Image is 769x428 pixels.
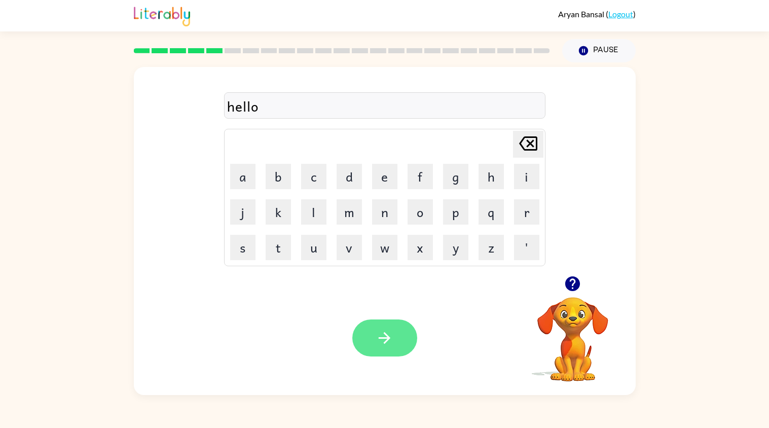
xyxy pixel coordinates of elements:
button: e [372,164,397,189]
button: n [372,199,397,225]
button: d [337,164,362,189]
video: Your browser must support playing .mp4 files to use Literably. Please try using another browser. [522,281,624,383]
button: ' [514,235,539,260]
button: w [372,235,397,260]
button: b [266,164,291,189]
button: p [443,199,468,225]
button: q [479,199,504,225]
button: l [301,199,326,225]
button: z [479,235,504,260]
span: Aryan Bansal [558,9,606,19]
button: o [408,199,433,225]
button: Pause [562,39,636,62]
button: a [230,164,255,189]
button: c [301,164,326,189]
button: u [301,235,326,260]
button: y [443,235,468,260]
button: g [443,164,468,189]
button: m [337,199,362,225]
button: x [408,235,433,260]
button: j [230,199,255,225]
button: i [514,164,539,189]
button: s [230,235,255,260]
div: ( ) [558,9,636,19]
button: t [266,235,291,260]
img: Literably [134,4,190,26]
button: r [514,199,539,225]
a: Logout [608,9,633,19]
button: f [408,164,433,189]
button: v [337,235,362,260]
div: hello [227,95,542,117]
button: h [479,164,504,189]
button: k [266,199,291,225]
